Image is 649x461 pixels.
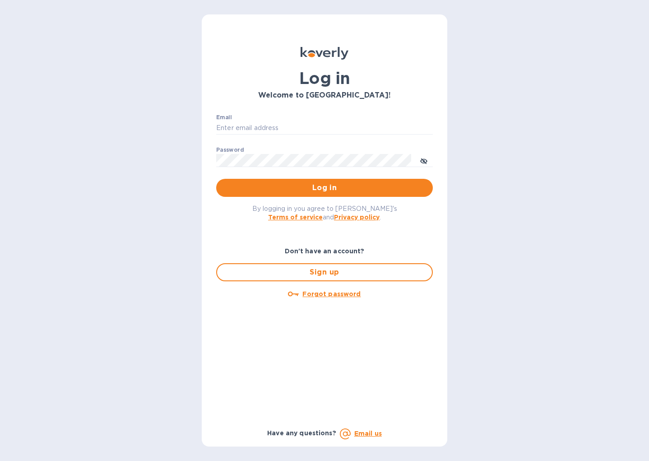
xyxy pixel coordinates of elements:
[223,182,426,193] span: Log in
[301,47,348,60] img: Koverly
[216,91,433,100] h3: Welcome to [GEOGRAPHIC_DATA]!
[216,115,232,120] label: Email
[216,69,433,88] h1: Log in
[216,179,433,197] button: Log in
[334,214,380,221] a: Privacy policy
[354,430,382,437] a: Email us
[252,205,397,221] span: By logging in you agree to [PERSON_NAME]'s and .
[302,290,361,298] u: Forgot password
[267,429,336,437] b: Have any questions?
[415,151,433,169] button: toggle password visibility
[216,147,244,153] label: Password
[285,247,365,255] b: Don't have an account?
[216,121,433,135] input: Enter email address
[216,263,433,281] button: Sign up
[268,214,323,221] a: Terms of service
[224,267,425,278] span: Sign up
